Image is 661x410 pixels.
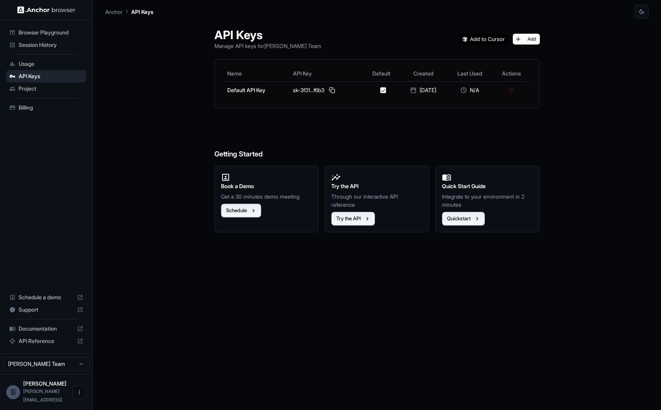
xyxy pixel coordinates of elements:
[19,85,83,93] span: Project
[6,304,86,316] div: Support
[293,86,361,95] div: sk-3f31...f6b3
[290,66,364,81] th: API Key
[23,388,62,403] span: brian@trypond.ai
[513,34,540,45] button: Add
[459,34,508,45] img: Add anchorbrowser MCP server to Cursor
[493,66,530,81] th: Actions
[331,182,423,190] h2: Try the API
[105,7,153,16] nav: breadcrumb
[6,323,86,335] div: Documentation
[450,86,490,94] div: N/A
[6,101,86,114] div: Billing
[214,118,540,160] h6: Getting Started
[221,192,312,201] p: Get a 30 minutes demo meeting
[442,182,533,190] h2: Quick Start Guide
[19,72,83,80] span: API Keys
[6,82,86,95] div: Project
[105,8,123,16] p: Anchor
[72,385,86,399] button: Open menu
[6,58,86,70] div: Usage
[6,39,86,51] div: Session History
[402,86,444,94] div: [DATE]
[19,29,83,36] span: Browser Playground
[224,66,290,81] th: Name
[221,204,261,218] button: Schedule
[19,60,83,68] span: Usage
[23,380,67,387] span: Brian Williams
[6,385,20,399] div: B
[6,26,86,39] div: Browser Playground
[447,66,493,81] th: Last Used
[214,28,321,42] h1: API Keys
[131,8,153,16] p: API Keys
[221,182,312,190] h2: Book a Demo
[19,293,74,301] span: Schedule a demo
[19,337,74,345] span: API Reference
[399,66,447,81] th: Created
[17,6,75,14] img: Anchor Logo
[6,291,86,304] div: Schedule a demo
[6,335,86,347] div: API Reference
[331,212,375,226] button: Try the API
[442,192,533,209] p: Integrate to your environment in 2 minutes
[214,42,321,50] p: Manage API keys for [PERSON_NAME] Team
[19,41,83,49] span: Session History
[327,86,337,95] button: Copy API key
[19,104,83,112] span: Billing
[19,306,74,314] span: Support
[224,81,290,99] td: Default API Key
[363,66,399,81] th: Default
[331,192,423,209] p: Through our interactive API reference
[6,70,86,82] div: API Keys
[442,212,485,226] button: Quickstart
[19,325,74,333] span: Documentation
